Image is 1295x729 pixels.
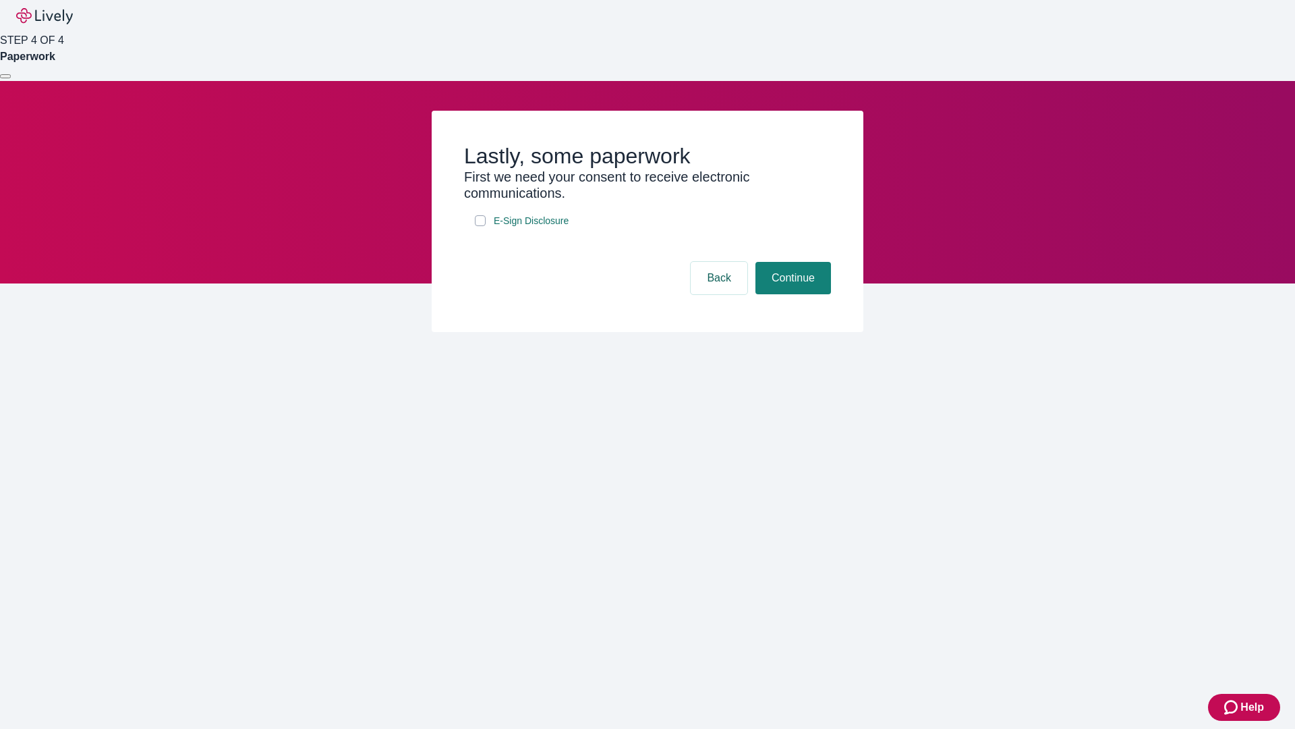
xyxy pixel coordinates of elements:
img: Lively [16,8,73,24]
span: Help [1240,699,1264,715]
h3: First we need your consent to receive electronic communications. [464,169,831,201]
span: E-Sign Disclosure [494,214,569,228]
button: Zendesk support iconHelp [1208,694,1280,721]
h2: Lastly, some paperwork [464,143,831,169]
button: Continue [755,262,831,294]
a: e-sign disclosure document [491,213,571,230]
button: Back [691,262,747,294]
svg: Zendesk support icon [1224,699,1240,715]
